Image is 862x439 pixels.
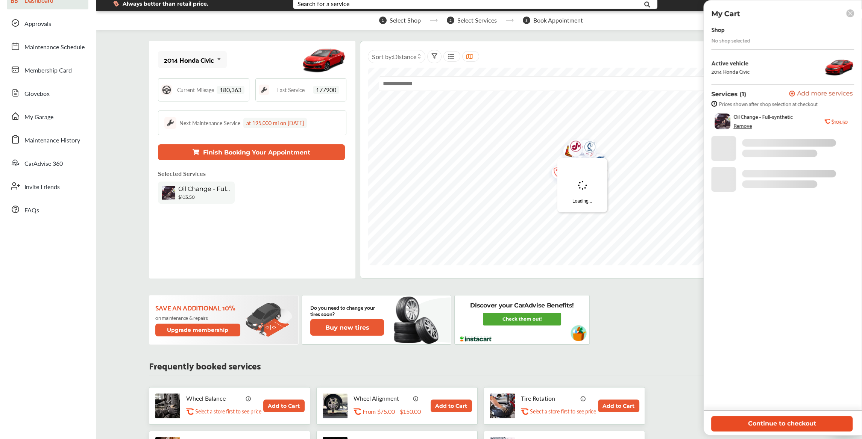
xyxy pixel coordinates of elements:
[243,118,307,128] div: at 195,000 mi on [DATE]
[7,130,88,149] a: Maintenance History
[246,303,292,338] img: update-membership.81812027.svg
[155,324,240,336] button: Upgrade membership
[158,144,345,160] button: Finish Booking Your Appointment
[711,9,740,18] p: My Cart
[393,293,443,347] img: new-tire.a0c7fe23.svg
[390,17,421,24] span: Select Shop
[557,158,607,212] div: Loading...
[323,394,348,418] img: wheel-alignment-thumb.jpg
[711,416,853,431] button: Continue to checkout
[301,43,346,77] img: mobile_9498_st0640_046.jpg
[457,17,497,24] span: Select Services
[711,24,724,34] div: Shop
[521,395,577,402] p: Tire Rotation
[447,17,454,24] span: 2
[113,0,119,7] img: dollor_label_vector.a70140d1.svg
[178,185,231,192] span: Oil Change - Full-synthetic
[530,408,596,415] p: Select a store first to see price
[7,13,88,33] a: Approvals
[7,200,88,219] a: FAQs
[24,159,63,169] span: CarAdvise 360
[832,118,848,124] b: $103.50
[547,161,566,185] div: Map marker
[719,101,817,107] span: Prices shown after shop selection at checkout
[590,164,609,180] div: Map marker
[7,153,88,173] a: CarAdvise 360
[470,301,574,310] p: Discover your CarAdvise Benefits!
[277,87,305,92] span: Last Service
[483,313,561,325] a: Check them out!
[164,117,176,129] img: maintenance_logo
[379,17,387,24] span: 1
[310,319,384,336] button: Buy new tires
[123,1,208,6] span: Always better than retail price.
[431,400,472,412] button: Add to Cart
[363,408,420,415] p: From $75.00 - $150.00
[263,400,305,412] button: Add to Cart
[711,68,750,74] div: 2014 Honda Civic
[155,394,180,418] img: tire-wheel-balance-thumb.jpg
[246,395,252,401] img: info_icon_vector.svg
[372,52,416,61] span: Sort by :
[580,395,586,401] img: info_icon_vector.svg
[24,182,60,192] span: Invite Friends
[733,114,793,120] span: Oil Change - Full-synthetic
[789,91,854,98] a: Add more services
[506,19,514,22] img: stepper-arrow.e24c07c6.svg
[413,395,419,401] img: info_icon_vector.svg
[354,395,410,402] p: Wheel Alignment
[459,336,492,342] img: instacart-logo.217963cc.svg
[259,85,269,95] img: maintenance_logo
[158,169,206,178] p: Selected Services
[149,362,261,369] p: Frequently booked services
[195,408,261,415] p: Select a store first to see price
[24,136,80,145] span: Maintenance History
[393,52,416,61] span: Distance
[546,162,566,186] img: logo-firestone.png
[711,59,750,66] div: Active vehicle
[7,176,88,196] a: Invite Friends
[490,394,515,418] img: tire-rotation-thumb.jpg
[523,17,530,24] span: 3
[824,56,854,78] img: 9498_st0640_046.jpg
[310,319,385,336] a: Buy new tires
[7,106,88,126] a: My Garage
[546,162,565,186] div: Map marker
[571,325,587,341] img: instacart-vehicle.0979a191.svg
[711,101,717,107] img: info-strock.ef5ea3fe.svg
[155,303,241,312] p: Save an additional 10%
[368,68,797,265] canvas: Map
[24,66,72,76] span: Membership Card
[789,91,853,98] button: Add more services
[24,206,39,215] span: FAQs
[7,36,88,56] a: Maintenance Schedule
[733,123,752,129] div: Remove
[715,114,730,129] img: oil-change-thumb.jpg
[711,37,750,43] div: No shop selected
[162,186,175,200] img: oil-change-thumb.jpg
[186,395,243,402] p: Wheel Balance
[7,60,88,79] a: Membership Card
[179,119,240,127] div: Next Maintenance Service
[313,86,339,94] span: 177900
[7,83,88,103] a: Glovebox
[164,56,214,64] div: 2014 Honda Civic
[430,19,438,22] img: stepper-arrow.e24c07c6.svg
[24,42,85,52] span: Maintenance Schedule
[24,112,53,122] span: My Garage
[711,91,746,98] p: Services (1)
[310,304,384,317] p: Do you need to change your tires soon?
[24,89,50,99] span: Glovebox
[797,91,853,98] span: Add more services
[24,19,51,29] span: Approvals
[155,315,241,321] p: on maintenance & repairs
[533,17,583,24] span: Book Appointment
[217,86,244,94] span: 180,363
[589,160,608,185] div: Map marker
[547,161,567,185] img: logo-get-spiffy.png
[598,400,639,412] button: Add to Cart
[161,85,172,95] img: steering_logo
[177,87,214,92] span: Current Mileage
[297,1,349,7] div: Search for a service
[178,194,195,200] b: $103.50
